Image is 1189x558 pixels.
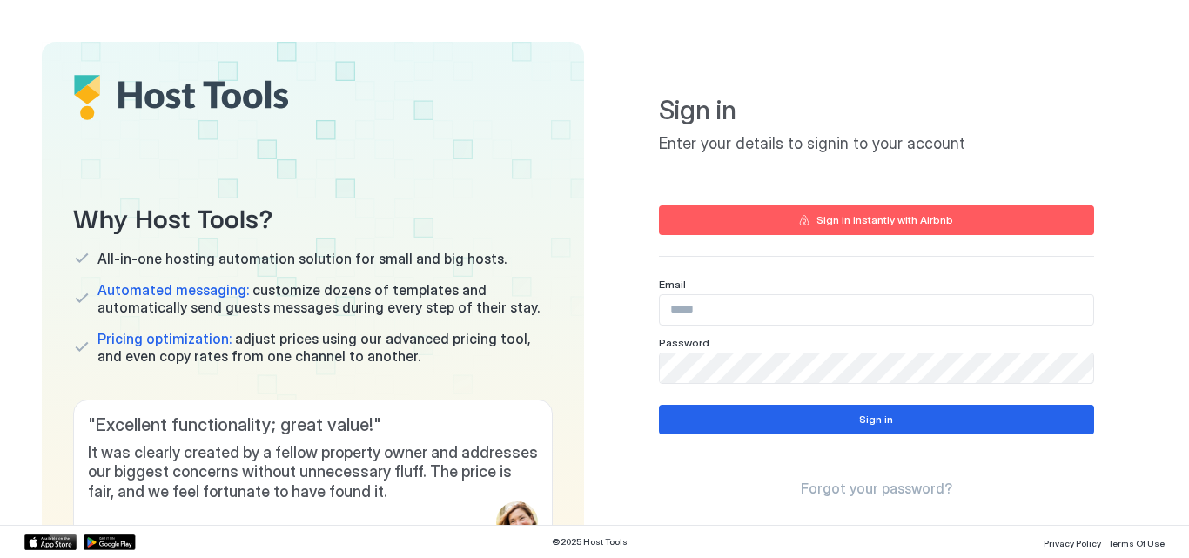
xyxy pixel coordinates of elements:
[84,534,136,550] a: Google Play Store
[1044,538,1101,548] span: Privacy Policy
[97,250,507,267] span: All-in-one hosting automation solution for small and big hosts.
[552,536,628,548] span: © 2025 Host Tools
[88,443,538,502] span: It was clearly created by a fellow property owner and addresses our biggest concerns without unne...
[1108,538,1165,548] span: Terms Of Use
[859,412,893,427] div: Sign in
[801,480,952,497] span: Forgot your password?
[659,94,1094,127] span: Sign in
[801,480,952,498] a: Forgot your password?
[88,517,233,543] span: [PERSON_NAME]
[660,353,1093,383] input: Input Field
[97,330,232,347] span: Pricing optimization:
[88,414,538,436] span: " Excellent functionality; great value! "
[659,134,1094,154] span: Enter your details to signin to your account
[73,197,553,236] span: Why Host Tools?
[97,281,249,299] span: Automated messaging:
[659,205,1094,235] button: Sign in instantly with Airbnb
[659,336,709,349] span: Password
[97,281,553,316] span: customize dozens of templates and automatically send guests messages during every step of their s...
[97,330,553,365] span: adjust prices using our advanced pricing tool, and even copy rates from one channel to another.
[660,295,1093,325] input: Input Field
[659,405,1094,434] button: Sign in
[496,501,538,543] div: profile
[1108,533,1165,551] a: Terms Of Use
[816,212,953,228] div: Sign in instantly with Airbnb
[1044,533,1101,551] a: Privacy Policy
[659,278,686,291] span: Email
[24,534,77,550] a: App Store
